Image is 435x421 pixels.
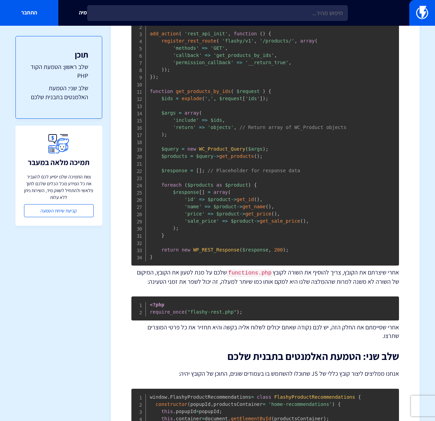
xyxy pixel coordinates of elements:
span: function [234,31,257,36]
span: $response [242,247,268,253]
span: new [187,146,196,152]
span: foreach [161,182,181,188]
span: ( [216,38,219,44]
span: $request [219,96,242,101]
span: ) [161,67,164,72]
span: $response [173,189,199,195]
span: register_rest_route [161,38,216,44]
span: , [306,218,309,224]
span: } [161,233,164,238]
span: $ids [211,117,222,123]
span: 'include' [173,117,199,123]
span: ) [161,132,164,137]
span: $product [216,211,239,217]
span: => [199,125,205,130]
span: { [358,394,361,400]
span: , [274,52,277,58]
span: 'sale_price' [185,218,219,224]
span: -> [239,211,245,217]
span: get_id [237,197,254,202]
span: 'return' [173,125,196,130]
p: אחרי שסיימתם את החלק הזה, יש לכם נקודה שאתם יכולים לשלוח אליה בקשה והיא תחזיר את כל פרטי המוצרים ... [131,323,399,340]
span: $response [161,168,187,173]
span: ) [262,31,265,36]
span: , [225,45,228,51]
span: constructor [156,401,188,407]
span: ( [245,146,248,152]
span: { [254,182,257,188]
span: ; [167,67,170,72]
span: ( [300,218,303,224]
span: '__return_true' [245,60,289,65]
span: ; [266,146,268,152]
span: 200 [274,247,283,253]
span: 'rest_api_init' [185,31,228,36]
span: ; [202,168,204,173]
span: ] [199,168,202,173]
span: ) [248,182,251,188]
span: ) [237,309,239,315]
span: ) [257,197,260,202]
span: $ids [161,96,173,101]
span: , [294,38,297,44]
span: ( [271,211,274,217]
span: class [257,394,271,400]
span: $query [196,153,214,159]
span: = [251,394,254,400]
span: ] [260,96,262,101]
span: explode [181,96,202,101]
span: , [254,38,257,44]
span: . [173,409,176,414]
span: , [213,96,216,101]
span: ( [199,110,202,116]
span: -> [213,153,219,159]
span: ( [260,31,262,36]
span: = [208,189,210,195]
span: ( [315,38,317,44]
span: [ [199,189,202,195]
span: => [222,218,228,224]
span: ( [231,89,234,94]
span: "flashy-rest.php" [187,309,236,315]
span: => [237,60,243,65]
span: = [176,96,179,101]
span: => [199,197,205,202]
p: צוות התמיכה שלנו יסייע לכם להעביר את כל המידע מכל הכלים שלכם לתוך פלאשי ולהתחיל לשווק מיד, השירות... [24,173,94,201]
span: = [262,401,265,407]
span: ) [283,247,285,253]
span: => [202,117,208,123]
span: , [260,197,262,202]
span: array [300,38,315,44]
span: ( [185,182,187,188]
span: = [190,168,193,173]
span: ( [179,31,181,36]
span: ( [202,96,204,101]
span: array [185,110,199,116]
span: -> [254,218,260,224]
span: 'id' [185,197,196,202]
span: ( [187,401,190,407]
input: חיפוש מהיר... [87,5,348,21]
span: ) [262,146,265,152]
span: WC_Product_Query [199,146,245,152]
span: ; [286,247,289,253]
span: , [234,125,236,130]
span: as [216,182,222,188]
span: $query [161,146,179,152]
span: => [208,211,213,217]
span: 'callback' [173,52,202,58]
span: } [150,74,153,80]
span: ; [164,132,167,137]
span: get_products [219,153,254,159]
span: ) [164,67,167,72]
span: = [196,409,199,414]
a: קביעת שיחת הטמעה [24,204,94,217]
span: [ [196,168,199,173]
span: $product [213,204,236,209]
span: , [271,204,274,209]
span: // Placeholder for response data [208,168,300,173]
span: $args [161,110,176,116]
span: => [202,45,208,51]
span: , [289,60,291,65]
span: 'GET' [211,45,225,51]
